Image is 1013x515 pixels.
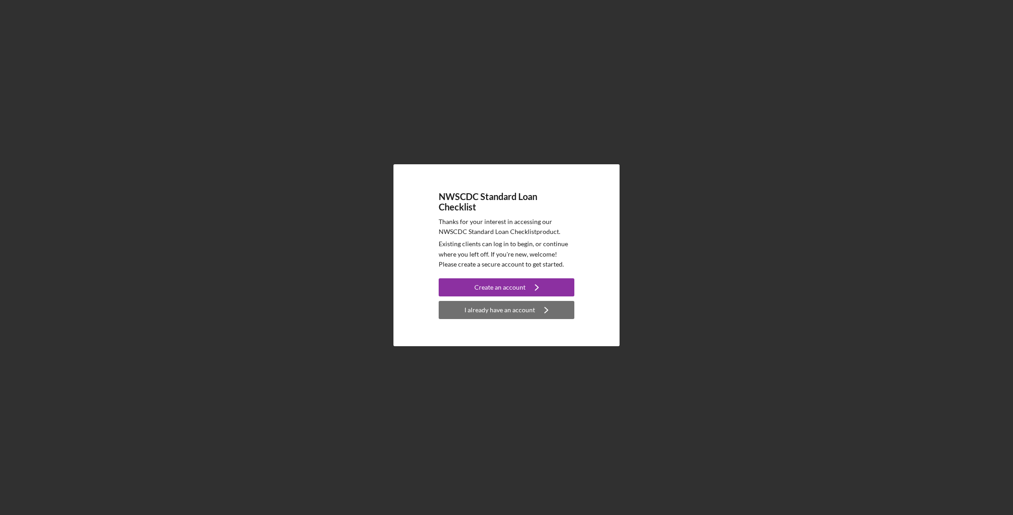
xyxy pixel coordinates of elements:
p: Thanks for your interest in accessing our NWSCDC Standard Loan Checklist product. [439,217,574,237]
h4: NWSCDC Standard Loan Checklist [439,191,574,212]
button: Create an account [439,278,574,296]
a: Create an account [439,278,574,299]
button: I already have an account [439,301,574,319]
p: Existing clients can log in to begin, or continue where you left off. If you're new, welcome! Ple... [439,239,574,269]
div: Create an account [474,278,525,296]
div: I already have an account [464,301,535,319]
